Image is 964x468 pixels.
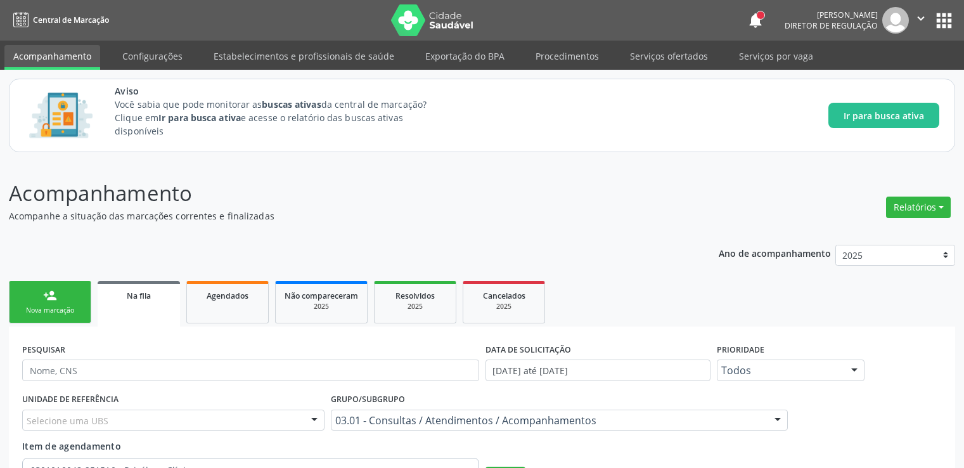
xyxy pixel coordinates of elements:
input: Nome, CNS [22,360,479,381]
strong: Ir para busca ativa [158,112,241,124]
p: Acompanhe a situação das marcações correntes e finalizadas [9,209,671,223]
button: notifications [747,11,764,29]
span: Item de agendamento [22,440,121,452]
a: Serviços ofertados [621,45,717,67]
button: Relatórios [886,197,951,218]
span: Agendados [207,290,248,301]
label: PESQUISAR [22,340,65,360]
span: 03.01 - Consultas / Atendimentos / Acompanhamentos [335,414,762,427]
a: Estabelecimentos e profissionais de saúde [205,45,403,67]
input: Selecione um intervalo [485,360,710,381]
span: Cancelados [483,290,525,301]
div: Nova marcação [18,306,82,315]
button:  [909,7,933,34]
span: Selecione uma UBS [27,414,108,427]
span: Aviso [115,84,450,98]
strong: buscas ativas [262,98,321,110]
div: 2025 [285,302,358,311]
img: Imagem de CalloutCard [25,87,97,144]
span: Diretor de regulação [785,20,878,31]
p: Você sabia que pode monitorar as da central de marcação? Clique em e acesse o relatório das busca... [115,98,450,138]
a: Central de Marcação [9,10,109,30]
div: [PERSON_NAME] [785,10,878,20]
a: Procedimentos [527,45,608,67]
label: DATA DE SOLICITAÇÃO [485,340,571,360]
div: 2025 [472,302,536,311]
span: Todos [721,364,839,377]
span: Ir para busca ativa [844,109,924,122]
a: Acompanhamento [4,45,100,70]
label: UNIDADE DE REFERÊNCIA [22,390,119,410]
label: Prioridade [717,340,764,360]
a: Configurações [113,45,191,67]
span: Resolvidos [395,290,435,301]
p: Ano de acompanhamento [719,245,831,261]
div: 2025 [383,302,447,311]
div: person_add [43,289,57,302]
button: apps [933,10,955,32]
span: Na fila [127,290,151,301]
span: Central de Marcação [33,15,109,25]
button: Ir para busca ativa [828,103,939,128]
a: Serviços por vaga [730,45,822,67]
a: Exportação do BPA [416,45,513,67]
img: img [882,7,909,34]
label: Grupo/Subgrupo [331,390,405,410]
i:  [914,11,928,25]
p: Acompanhamento [9,178,671,209]
span: Não compareceram [285,290,358,301]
